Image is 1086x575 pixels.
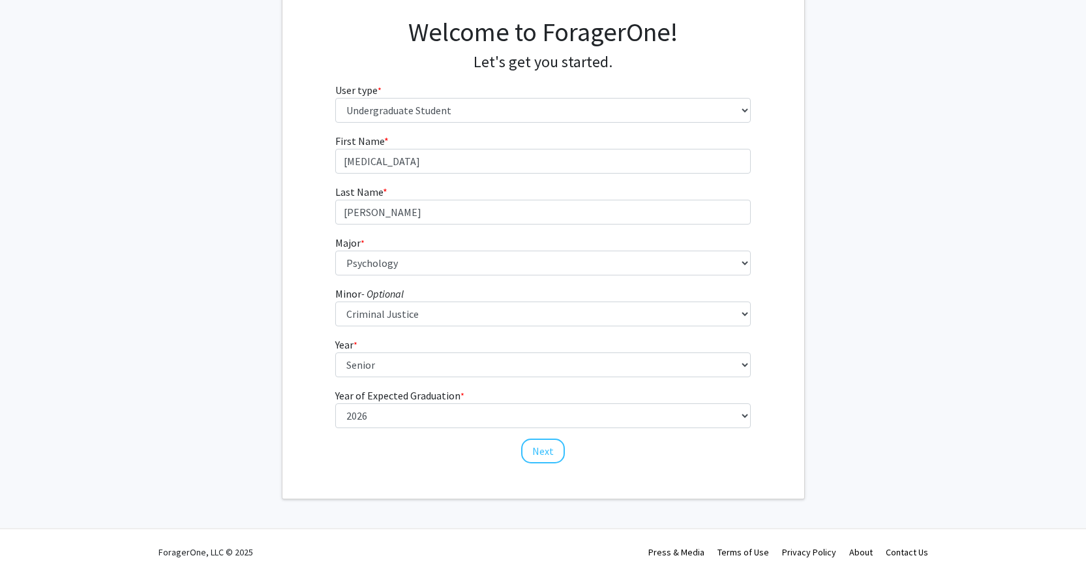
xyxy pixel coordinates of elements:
[10,516,55,565] iframe: Chat
[886,546,928,558] a: Contact Us
[361,287,404,300] i: - Optional
[717,546,769,558] a: Terms of Use
[335,53,751,72] h4: Let's get you started.
[335,185,383,198] span: Last Name
[335,134,384,148] span: First Name
[648,546,704,558] a: Press & Media
[849,546,873,558] a: About
[335,286,404,302] label: Minor
[521,439,565,463] button: Next
[335,82,382,98] label: User type
[335,337,357,352] label: Year
[782,546,836,558] a: Privacy Policy
[335,235,365,251] label: Major
[335,16,751,48] h1: Welcome to ForagerOne!
[158,529,253,575] div: ForagerOne, LLC © 2025
[335,388,464,403] label: Year of Expected Graduation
